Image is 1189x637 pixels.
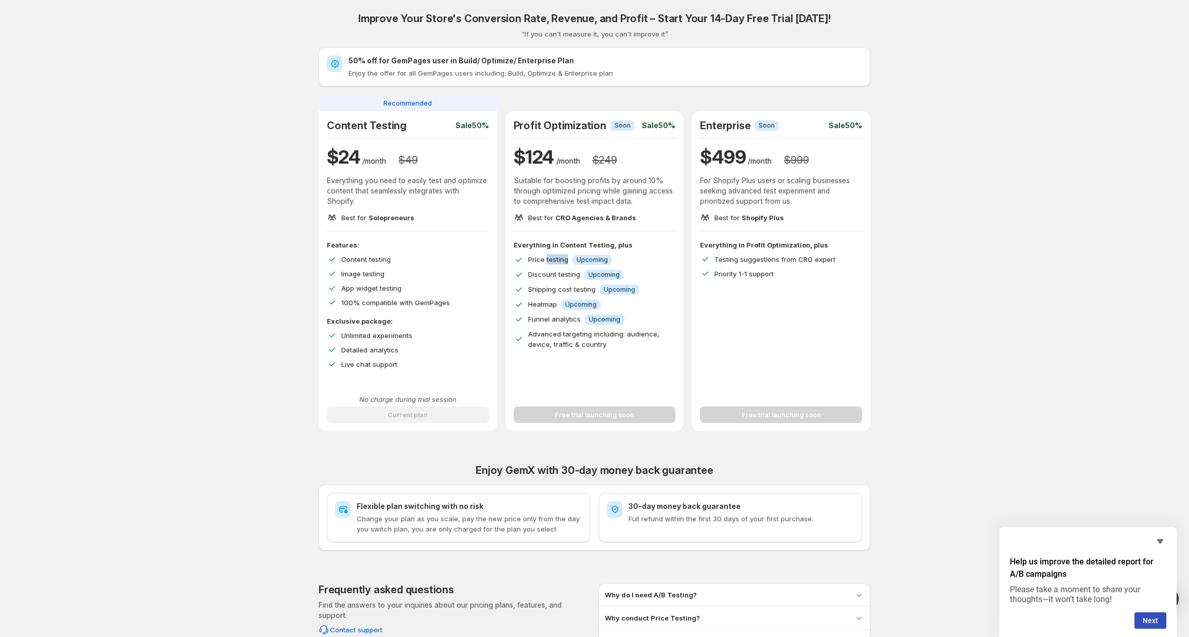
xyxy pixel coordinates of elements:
h2: Enterprise [700,119,750,132]
span: Content testing [341,255,391,263]
span: Recommended [383,98,432,108]
p: Enjoy the offer for all GemPages users including: Build, Optimize & Enterprise plan [348,68,862,78]
p: Exclusive package: [327,316,489,326]
h3: $ 249 [592,154,617,166]
h3: Why conduct Price Testing? [605,613,700,623]
p: /month [362,156,386,166]
span: Solopreneurs [369,214,414,222]
h3: Why do I need A/B Testing? [605,590,697,600]
span: 100% compatible with GemPages [341,298,450,307]
h2: Enjoy GemX with 30-day money back guarantee [319,464,870,476]
span: Heatmap [528,300,557,308]
span: Funnel analytics [528,315,581,323]
span: Priority 1-1 support [714,270,774,278]
span: CRO Agencies & Brands [555,214,636,222]
p: Features: [327,240,489,250]
span: Upcoming [604,286,635,294]
h2: Content Testing [327,119,407,132]
span: Detailed analytics [341,346,398,354]
p: Best for [528,213,636,223]
h2: Frequently asked questions [319,583,454,596]
span: Testing suggestions from CRO expert [714,255,835,263]
span: Unlimited experiments [341,331,412,340]
p: Best for [714,213,784,223]
h2: Flexible plan switching with no risk [357,501,582,511]
p: “If you can't measure it, you can't improve it” [521,29,668,39]
span: Soon [759,121,775,130]
h2: Help us improve the detailed report for A/B campaigns [1010,556,1166,580]
p: Sale 50% [829,120,862,131]
p: For Shopify Plus users or scaling businesses seeking advanced test experiment and prioritized sup... [700,175,862,206]
span: Upcoming [565,300,597,309]
span: Shopify Plus [742,214,784,222]
p: Everything you need to easily test and optimize content that seamlessly integrates with Shopify. [327,175,489,206]
h1: $ 499 [700,145,746,169]
p: Find the answers to your inquiries about our pricing plans, features, and support. [319,600,590,621]
span: Soon [615,121,631,130]
span: Upcoming [588,271,620,279]
p: Sale 50% [642,120,675,131]
span: Contact support [330,625,382,635]
span: Upcoming [576,256,608,264]
h2: Improve Your Store's Conversion Rate, Revenue, and Profit – Start Your 14-Day Free Trial [DATE]! [358,12,831,25]
p: Everything in Content Testing, plus [514,240,676,250]
h3: $ 49 [398,154,417,166]
p: Change your plan as you scale, pay the new price only from the day you switch plan, you are only ... [357,514,582,534]
h2: 30-day money back guarantee [628,501,854,511]
p: /month [748,156,772,166]
button: Hide survey [1154,535,1166,547]
p: No charge during trial session [327,394,489,404]
span: Shipping cost testing [528,285,596,293]
h1: $ 24 [327,145,360,169]
h2: Profit Optimization [514,119,606,132]
span: Live chat support [341,360,397,368]
p: Suitable for boosting profits by around 10% through optimized pricing while gaining access to com... [514,175,676,206]
span: Image testing [341,270,384,278]
span: Advanced targeting including: audience, device, traffic & country [528,330,659,348]
p: Sale 50% [456,120,489,131]
p: Everything in Profit Optimization, plus [700,240,862,250]
span: Upcoming [589,315,620,324]
h3: $ 999 [784,154,809,166]
div: Help us improve the detailed report for A/B campaigns [1010,535,1166,629]
h2: 50% off for GemPages user in Build/ Optimize/ Enterprise Plan [348,56,862,66]
span: Discount testing [528,270,580,278]
span: App widget testing [341,284,401,292]
p: Please take a moment to share your thoughts—it won’t take long! [1010,585,1166,604]
p: Best for [341,213,414,223]
h1: $ 124 [514,145,554,169]
button: Next question [1134,612,1166,629]
p: /month [556,156,580,166]
p: Full refund within the first 30 days of your first purchase. [628,514,854,524]
span: Price testing [528,255,568,263]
